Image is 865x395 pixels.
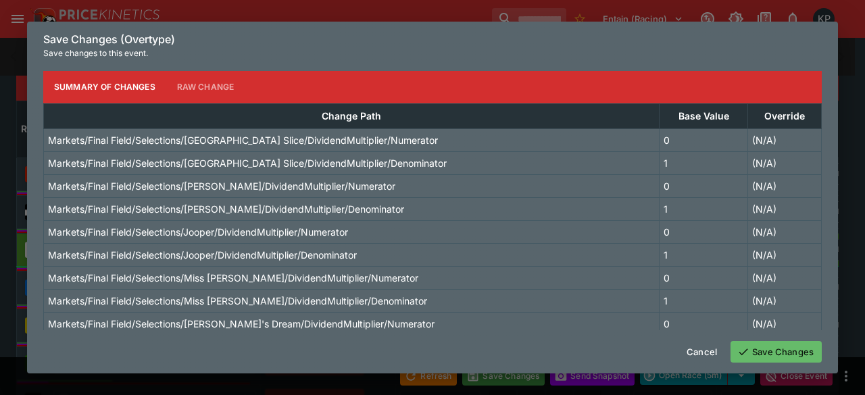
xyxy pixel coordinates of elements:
button: Raw Change [166,71,245,103]
td: (N/A) [748,174,822,197]
p: Save changes to this event. [43,47,822,60]
td: (N/A) [748,312,822,335]
td: (N/A) [748,266,822,289]
td: 0 [660,312,748,335]
p: Markets/Final Field/Selections/Jooper/DividendMultiplier/Denominator [48,248,357,262]
td: (N/A) [748,128,822,151]
th: Override [748,103,822,128]
td: 1 [660,151,748,174]
td: (N/A) [748,289,822,312]
p: Markets/Final Field/Selections/[GEOGRAPHIC_DATA] Slice/DividendMultiplier/Numerator [48,133,438,147]
button: Cancel [678,341,725,363]
td: (N/A) [748,220,822,243]
h6: Save Changes (Overtype) [43,32,822,47]
td: 1 [660,289,748,312]
p: Markets/Final Field/Selections/[GEOGRAPHIC_DATA] Slice/DividendMultiplier/Denominator [48,156,447,170]
td: (N/A) [748,197,822,220]
button: Summary of Changes [43,71,166,103]
td: 1 [660,197,748,220]
td: (N/A) [748,151,822,174]
p: Markets/Final Field/Selections/[PERSON_NAME]'s Dream/DividendMultiplier/Numerator [48,317,435,331]
p: Markets/Final Field/Selections/[PERSON_NAME]/DividendMultiplier/Numerator [48,179,395,193]
th: Base Value [660,103,748,128]
p: Markets/Final Field/Selections/Miss [PERSON_NAME]/DividendMultiplier/Numerator [48,271,418,285]
p: Markets/Final Field/Selections/Jooper/DividendMultiplier/Numerator [48,225,348,239]
td: (N/A) [748,243,822,266]
button: Save Changes [731,341,822,363]
p: Markets/Final Field/Selections/[PERSON_NAME]/DividendMultiplier/Denominator [48,202,404,216]
td: 1 [660,243,748,266]
td: 0 [660,266,748,289]
td: 0 [660,220,748,243]
p: Markets/Final Field/Selections/Miss [PERSON_NAME]/DividendMultiplier/Denominator [48,294,427,308]
td: 0 [660,128,748,151]
td: 0 [660,174,748,197]
th: Change Path [44,103,660,128]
